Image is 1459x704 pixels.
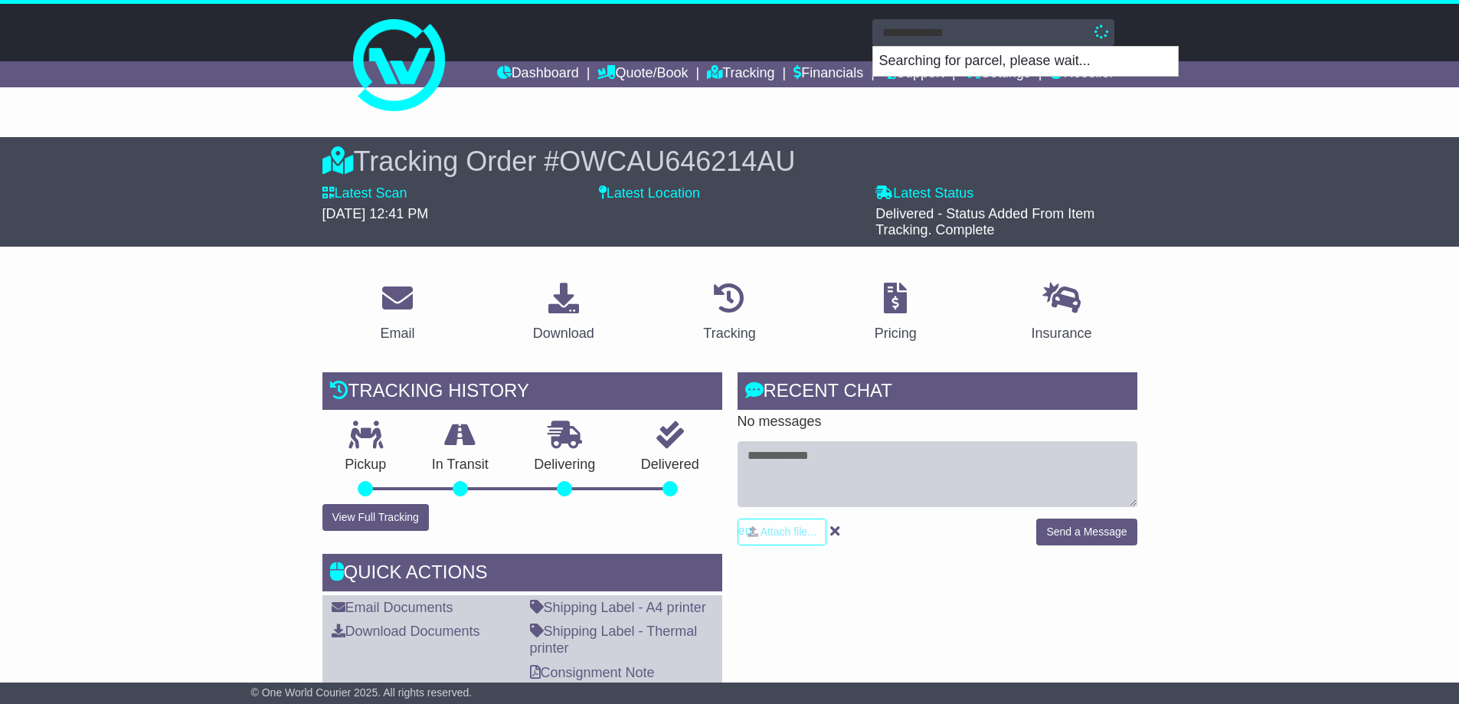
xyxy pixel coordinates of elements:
p: Delivering [512,457,619,473]
div: Download [533,323,594,344]
a: Pricing [865,277,927,349]
p: In Transit [409,457,512,473]
a: Quote/Book [597,61,688,87]
div: RECENT CHAT [738,372,1137,414]
div: Tracking history [322,372,722,414]
p: Delivered [618,457,722,473]
a: Dashboard [497,61,579,87]
span: Delivered - Status Added From Item Tracking. Complete [875,206,1094,238]
div: Tracking Order # [322,145,1137,178]
label: Latest Status [875,185,973,202]
a: Shipping Label - A4 printer [530,600,706,615]
button: Send a Message [1036,519,1137,545]
p: Searching for parcel, please wait... [873,47,1178,76]
div: Email [380,323,414,344]
a: Consignment Note [530,665,655,680]
p: Pickup [322,457,410,473]
a: Email Documents [332,600,453,615]
a: Shipping Label - Thermal printer [530,624,698,656]
a: Financials [793,61,863,87]
div: Insurance [1032,323,1092,344]
a: Insurance [1022,277,1102,349]
p: No messages [738,414,1137,431]
div: Quick Actions [322,554,722,595]
a: Email [370,277,424,349]
span: OWCAU646214AU [559,146,795,177]
button: View Full Tracking [322,504,429,531]
label: Latest Scan [322,185,407,202]
div: Pricing [875,323,917,344]
a: Tracking [707,61,774,87]
label: Latest Location [599,185,700,202]
a: Download Documents [332,624,480,639]
span: [DATE] 12:41 PM [322,206,429,221]
div: Tracking [703,323,755,344]
a: Tracking [693,277,765,349]
span: © One World Courier 2025. All rights reserved. [251,686,473,699]
a: Download [523,277,604,349]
